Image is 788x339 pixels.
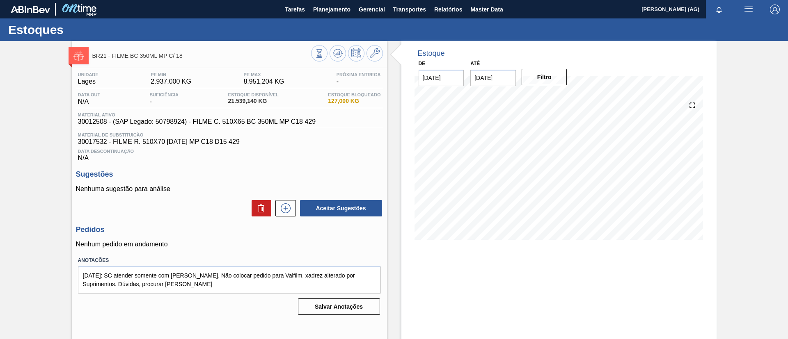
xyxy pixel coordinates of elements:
input: dd/mm/yyyy [470,70,516,86]
span: Tarefas [285,5,305,14]
div: Estoque [418,49,445,58]
span: Próxima Entrega [337,72,381,77]
input: dd/mm/yyyy [419,70,464,86]
span: Transportes [393,5,426,14]
span: 21.539,140 KG [228,98,279,104]
span: Material de Substituição [78,132,381,137]
button: Notificações [706,4,732,15]
span: Estoque Disponível [228,92,279,97]
img: Ícone [73,50,84,61]
span: Material ativo [78,112,316,117]
label: Até [470,61,480,66]
span: 127,000 KG [328,98,380,104]
span: 8.951,204 KG [243,78,284,85]
img: Logout [770,5,780,14]
div: Nova sugestão [271,200,296,216]
span: Data Descontinuação [78,149,381,154]
span: 30012508 - (SAP Legado: 50798924) - FILME C. 510X65 BC 350ML MP C18 429 [78,118,316,125]
span: PE MAX [243,72,284,77]
span: Estoque Bloqueado [328,92,380,97]
span: Unidade [78,72,98,77]
label: De [419,61,426,66]
span: Planejamento [313,5,350,14]
span: Master Data [470,5,503,14]
button: Atualizar Gráfico [330,45,346,61]
div: - [148,92,181,105]
span: 30017532 - FILME R. 510X70 [DATE] MP C18 D15 429 [78,138,381,146]
div: N/A [76,146,383,162]
div: Aceitar Sugestões [296,199,383,217]
h3: Pedidos [76,225,383,234]
span: BR21 - FILME BC 350ML MP C/ 18 [92,53,311,59]
button: Filtro [522,69,567,85]
label: Anotações [78,255,381,266]
div: Excluir Sugestões [247,200,271,216]
img: TNhmsLtSVTkK8tSr43FrP2fwEKptu5GPRR3wAAAABJRU5ErkJggg== [11,6,50,13]
button: Salvar Anotações [298,298,380,315]
h3: Sugestões [76,170,383,179]
button: Programar Estoque [348,45,364,61]
span: PE MIN [151,72,191,77]
div: - [334,72,383,85]
span: Suficiência [150,92,179,97]
span: 2.937,000 KG [151,78,191,85]
button: Ir ao Master Data / Geral [367,45,383,61]
span: Relatórios [434,5,462,14]
img: userActions [744,5,754,14]
button: Visão Geral dos Estoques [311,45,328,61]
p: Nenhum pedido em andamento [76,241,383,248]
textarea: [DATE]: SC atender somente com [PERSON_NAME]. Não colocar pedido para Valfilm, xadrez alterado po... [78,266,381,293]
span: Lages [78,78,98,85]
div: N/A [76,92,103,105]
p: Nenhuma sugestão para análise [76,185,383,193]
h1: Estoques [8,25,154,34]
button: Aceitar Sugestões [300,200,382,216]
span: Data out [78,92,101,97]
span: Gerencial [359,5,385,14]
